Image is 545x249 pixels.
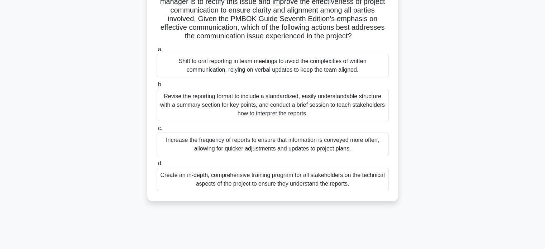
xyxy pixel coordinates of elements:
span: c. [158,125,162,131]
div: Increase the frequency of reports to ensure that information is conveyed more often, allowing for... [157,133,389,156]
span: a. [158,46,163,52]
div: Create an in-depth, comprehensive training program for all stakeholders on the technical aspects ... [157,168,389,191]
div: Revise the reporting format to include a standardized, easily understandable structure with a sum... [157,89,389,121]
span: d. [158,160,163,166]
span: b. [158,81,163,87]
div: Shift to oral reporting in team meetings to avoid the complexities of written communication, rely... [157,54,389,77]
